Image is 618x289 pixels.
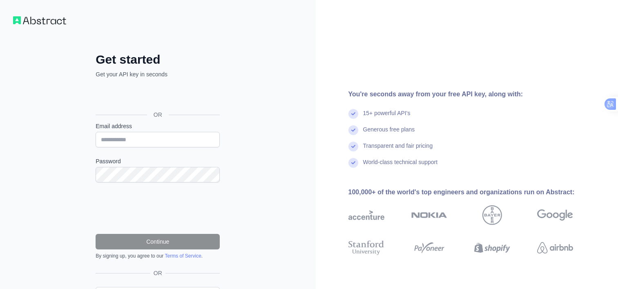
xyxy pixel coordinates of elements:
[91,87,222,105] iframe: Nút Đăng nhập bằng Google
[363,125,415,142] div: Generous free plans
[537,205,573,225] img: google
[348,187,599,197] div: 100,000+ of the world's top engineers and organizations run on Abstract:
[96,70,220,78] p: Get your API key in seconds
[96,122,220,130] label: Email address
[348,89,599,99] div: You're seconds away from your free API key, along with:
[363,109,411,125] div: 15+ powerful API's
[363,142,433,158] div: Transparent and fair pricing
[411,239,447,257] img: payoneer
[13,16,66,24] img: Workflow
[474,239,510,257] img: shopify
[96,234,220,249] button: Continue
[348,205,384,225] img: accenture
[150,269,165,277] span: OR
[482,205,502,225] img: bayer
[537,239,573,257] img: airbnb
[348,109,358,119] img: check mark
[363,158,438,174] div: World-class technical support
[96,192,220,224] iframe: reCAPTCHA
[348,125,358,135] img: check mark
[147,111,169,119] span: OR
[348,158,358,168] img: check mark
[165,253,201,259] a: Terms of Service
[96,157,220,165] label: Password
[96,52,220,67] h2: Get started
[348,239,384,257] img: stanford university
[96,253,220,259] div: By signing up, you agree to our .
[411,205,447,225] img: nokia
[348,142,358,151] img: check mark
